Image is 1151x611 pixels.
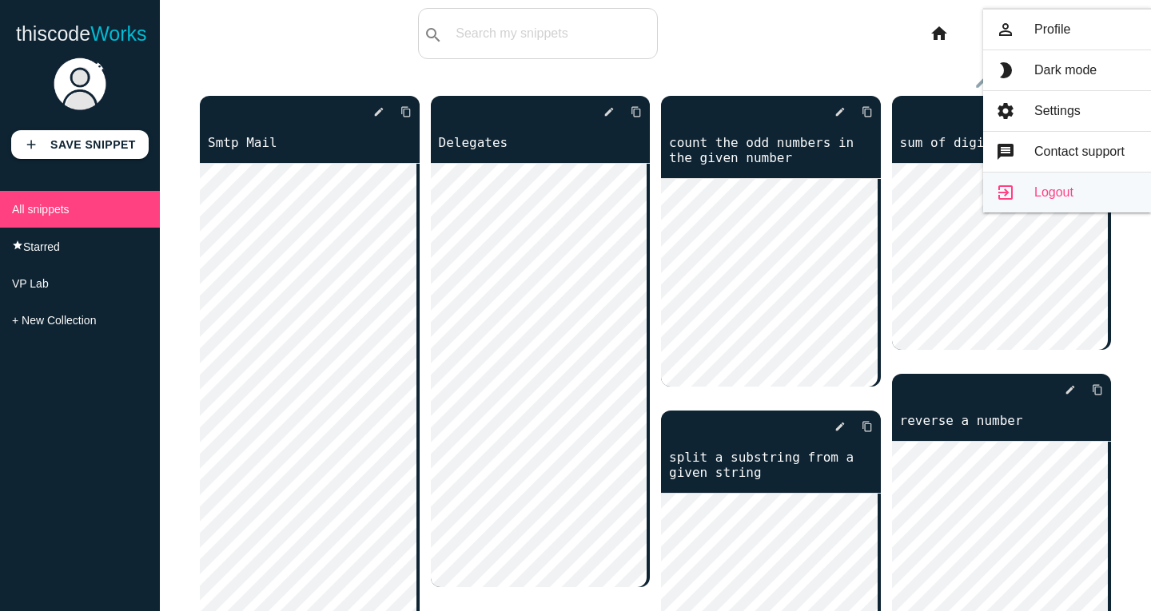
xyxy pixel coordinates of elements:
[996,61,1015,79] i: brightness_2
[849,97,873,126] a: Copy to Clipboard
[983,132,1151,172] a: messageContact support
[996,184,1015,201] i: exit_to_app
[930,8,949,59] i: home
[591,97,615,126] a: edit
[983,91,1151,131] a: settingsSettings
[1065,375,1076,404] i: edit
[661,133,881,167] a: count the odd numbers in the given number
[996,102,1015,120] i: settings
[983,10,1151,50] a: person_outlineProfile
[983,50,1151,90] a: brightness_2Dark mode
[419,9,448,58] button: search
[983,173,1151,212] a: exit_to_appLogout
[12,314,96,327] span: + New Collection
[400,97,412,126] i: content_copy
[892,411,1112,430] a: reverse a number
[24,130,38,159] i: add
[822,412,846,441] a: edit
[849,412,873,441] a: Copy to Clipboard
[373,97,384,126] i: edit
[12,277,49,290] span: VP Lab
[16,8,147,59] a: thiscodeWorks
[892,133,1112,152] a: sum of digits of a number
[631,97,642,126] i: content_copy
[424,10,443,61] i: search
[50,138,136,151] b: Save Snippet
[23,240,60,253] span: Starred
[12,203,70,216] span: All snippets
[388,97,412,126] a: Copy to Clipboard
[661,448,881,482] a: split a substring from a given string
[862,97,873,126] i: content_copy
[822,97,846,126] a: edit
[448,17,657,50] input: Search my snippets
[431,133,651,152] a: Delegates
[12,240,23,251] i: star
[90,22,146,45] span: Works
[996,143,1015,161] i: message
[360,97,384,126] a: edit
[618,97,642,126] a: Copy to Clipboard
[603,97,615,126] i: edit
[834,412,846,441] i: edit
[200,133,420,152] a: Smtp Mail
[11,130,149,159] a: addSave Snippet
[52,56,108,112] img: user.png
[1079,375,1103,404] a: Copy to Clipboard
[961,67,1026,96] a: editEdit
[862,412,873,441] i: content_copy
[974,68,989,95] i: edit
[834,97,846,126] i: edit
[1092,375,1103,404] i: content_copy
[1052,375,1076,404] a: edit
[996,21,1015,38] i: person_outline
